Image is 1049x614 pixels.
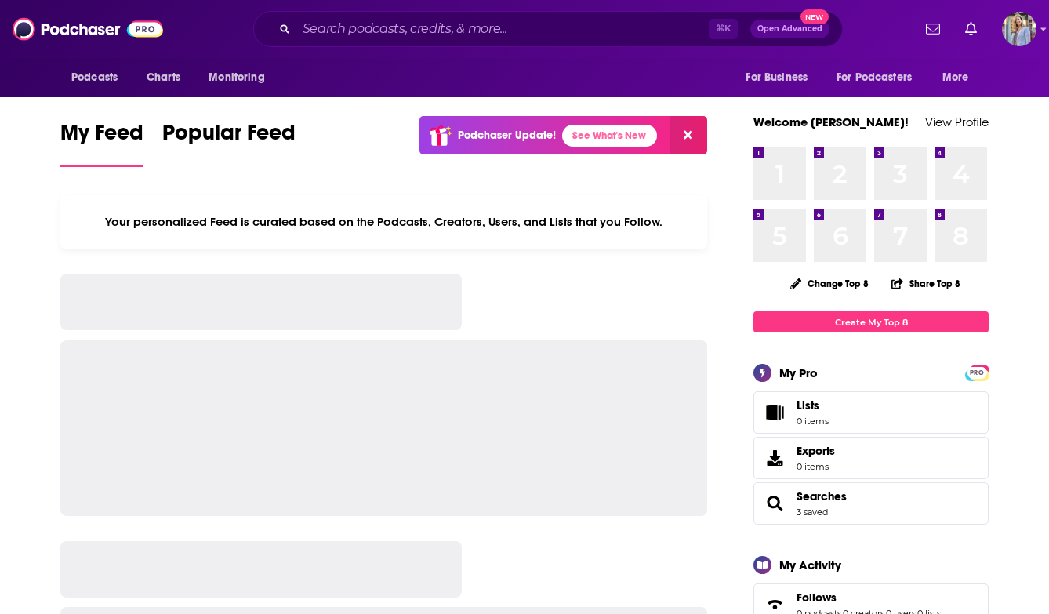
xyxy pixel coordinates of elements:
span: Popular Feed [162,119,296,155]
a: Show notifications dropdown [920,16,946,42]
a: 3 saved [797,507,828,518]
span: ⌘ K [709,19,738,39]
a: Popular Feed [162,119,296,167]
a: PRO [967,366,986,378]
a: Lists [753,391,989,434]
span: Open Advanced [757,25,822,33]
span: Monitoring [209,67,264,89]
button: Change Top 8 [781,274,878,293]
span: 0 items [797,416,829,427]
span: 0 items [797,461,835,472]
a: Create My Top 8 [753,311,989,332]
a: Charts [136,63,190,93]
button: Open AdvancedNew [750,20,829,38]
a: Searches [759,492,790,514]
button: open menu [60,63,138,93]
span: Exports [797,444,835,458]
span: Lists [797,398,829,412]
button: Share Top 8 [891,268,961,299]
span: For Business [746,67,808,89]
a: Show notifications dropdown [959,16,983,42]
span: Logged in as JFMuntsinger [1002,12,1036,46]
span: For Podcasters [837,67,912,89]
a: My Feed [60,119,143,167]
span: Exports [759,447,790,469]
span: More [942,67,969,89]
span: My Feed [60,119,143,155]
span: PRO [967,367,986,379]
img: User Profile [1002,12,1036,46]
button: open menu [198,63,285,93]
a: See What's New [562,125,657,147]
div: My Pro [779,365,818,380]
button: Show profile menu [1002,12,1036,46]
div: My Activity [779,558,841,572]
a: Exports [753,437,989,479]
button: open menu [826,63,935,93]
span: Podcasts [71,67,118,89]
a: Follows [797,590,941,605]
a: Welcome [PERSON_NAME]! [753,114,909,129]
span: Lists [759,401,790,423]
button: open menu [931,63,989,93]
span: New [800,9,829,24]
span: Charts [147,67,180,89]
img: Podchaser - Follow, Share and Rate Podcasts [13,14,163,44]
span: Searches [753,482,989,525]
span: Lists [797,398,819,412]
p: Podchaser Update! [458,129,556,142]
span: Follows [797,590,837,605]
div: Search podcasts, credits, & more... [253,11,843,47]
input: Search podcasts, credits, & more... [296,16,709,42]
button: open menu [735,63,827,93]
a: View Profile [925,114,989,129]
a: Searches [797,489,847,503]
div: Your personalized Feed is curated based on the Podcasts, Creators, Users, and Lists that you Follow. [60,195,707,249]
